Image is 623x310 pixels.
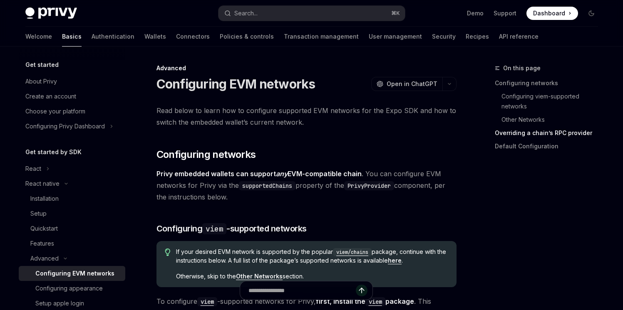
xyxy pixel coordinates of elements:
code: viem/chains [333,248,372,256]
div: Configuring EVM networks [35,268,114,278]
button: Toggle dark mode [585,7,598,20]
a: About Privy [19,74,125,89]
button: Open in ChatGPT [371,77,442,91]
div: Advanced [156,64,457,72]
a: Overriding a chain’s RPC provider [495,126,605,140]
a: Default Configuration [495,140,605,153]
a: Setup [19,206,125,221]
a: Other Networks [501,113,605,126]
div: React native [25,179,60,189]
h1: Configuring EVM networks [156,76,315,91]
a: User management [369,27,422,47]
a: Installation [19,191,125,206]
a: Recipes [466,27,489,47]
span: Dashboard [533,9,565,17]
a: Configuring appearance [19,281,125,296]
a: here [388,257,402,264]
div: Quickstart [30,224,58,234]
span: Configuring networks [156,148,256,161]
div: Choose your platform [25,106,85,116]
h5: Get started by SDK [25,147,82,157]
div: React [25,164,41,174]
span: Configuring -supported networks [156,223,307,234]
a: Welcome [25,27,52,47]
code: viem [202,223,226,234]
a: Demo [467,9,484,17]
div: Configuring Privy Dashboard [25,121,105,131]
a: Dashboard [526,7,578,20]
span: Read below to learn how to configure supported EVM networks for the Expo SDK and how to switch th... [156,105,457,128]
div: Setup [30,209,47,219]
a: Other Networks [236,273,283,280]
span: ⌘ K [391,10,400,17]
a: Connectors [176,27,210,47]
div: Search... [234,8,258,18]
span: On this page [503,63,541,73]
a: Wallets [144,27,166,47]
div: Setup apple login [35,298,84,308]
a: API reference [499,27,539,47]
div: Features [30,239,54,248]
a: Transaction management [284,27,359,47]
a: Features [19,236,125,251]
span: If your desired EVM network is supported by the popular package, continue with the instructions b... [176,248,448,265]
div: About Privy [25,76,57,86]
a: Choose your platform [19,104,125,119]
strong: Other Networks [236,273,283,280]
h5: Get started [25,60,59,70]
div: Configuring appearance [35,283,103,293]
a: Policies & controls [220,27,274,47]
button: Search...⌘K [218,6,405,21]
div: Installation [30,194,59,204]
a: Configuring networks [495,76,605,90]
a: Configuring EVM networks [19,266,125,281]
code: supportedChains [239,181,295,190]
img: dark logo [25,7,77,19]
a: Configuring viem-supported networks [501,90,605,113]
code: PrivyProvider [344,181,394,190]
a: Support [494,9,516,17]
a: Authentication [92,27,134,47]
span: Otherwise, skip to the section. [176,272,448,280]
a: Security [432,27,456,47]
span: Open in ChatGPT [387,80,437,88]
a: Basics [62,27,82,47]
div: Create an account [25,91,76,101]
a: Quickstart [19,221,125,236]
span: . You can configure EVM networks for Privy via the property of the component, per the instruction... [156,168,457,203]
em: any [276,170,288,178]
strong: Privy embedded wallets can support EVM-compatible chain [156,170,362,178]
svg: Tip [165,248,171,256]
button: Send message [356,285,367,296]
a: viem/chains [333,248,372,255]
div: Advanced [30,253,59,263]
a: Create an account [19,89,125,104]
